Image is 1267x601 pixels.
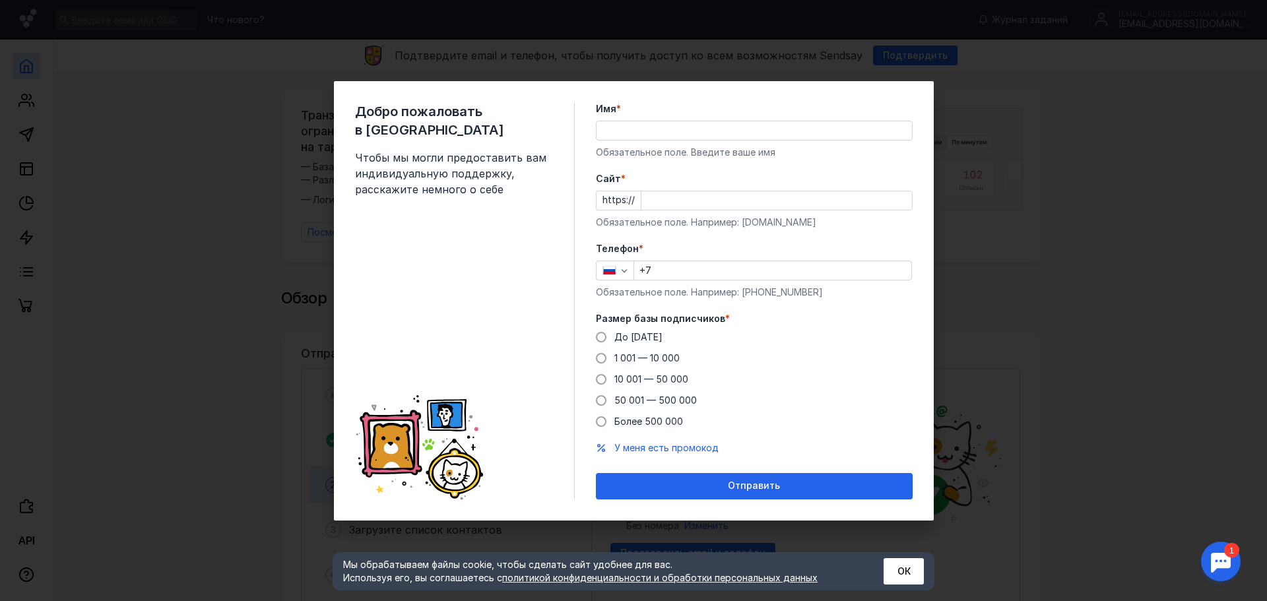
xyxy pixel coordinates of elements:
[614,416,683,427] span: Более 500 000
[596,242,639,255] span: Телефон
[614,441,719,455] button: У меня есть промокод
[502,572,818,583] a: политикой конфиденциальности и обработки персональных данных
[355,150,553,197] span: Чтобы мы могли предоставить вам индивидуальную поддержку, расскажите немного о себе
[614,442,719,453] span: У меня есть промокод
[614,395,697,406] span: 50 001 — 500 000
[614,352,680,364] span: 1 001 — 10 000
[30,8,45,22] div: 1
[355,102,553,139] span: Добро пожаловать в [GEOGRAPHIC_DATA]
[596,102,616,115] span: Имя
[343,558,851,585] div: Мы обрабатываем файлы cookie, чтобы сделать сайт удобнее для вас. Используя его, вы соглашаетесь c
[596,312,725,325] span: Размер базы подписчиков
[596,473,913,499] button: Отправить
[614,331,663,342] span: До [DATE]
[614,373,688,385] span: 10 001 — 50 000
[596,146,913,159] div: Обязательное поле. Введите ваше имя
[596,286,913,299] div: Обязательное поле. Например: [PHONE_NUMBER]
[596,216,913,229] div: Обязательное поле. Например: [DOMAIN_NAME]
[596,172,621,185] span: Cайт
[884,558,924,585] button: ОК
[728,480,780,491] span: Отправить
